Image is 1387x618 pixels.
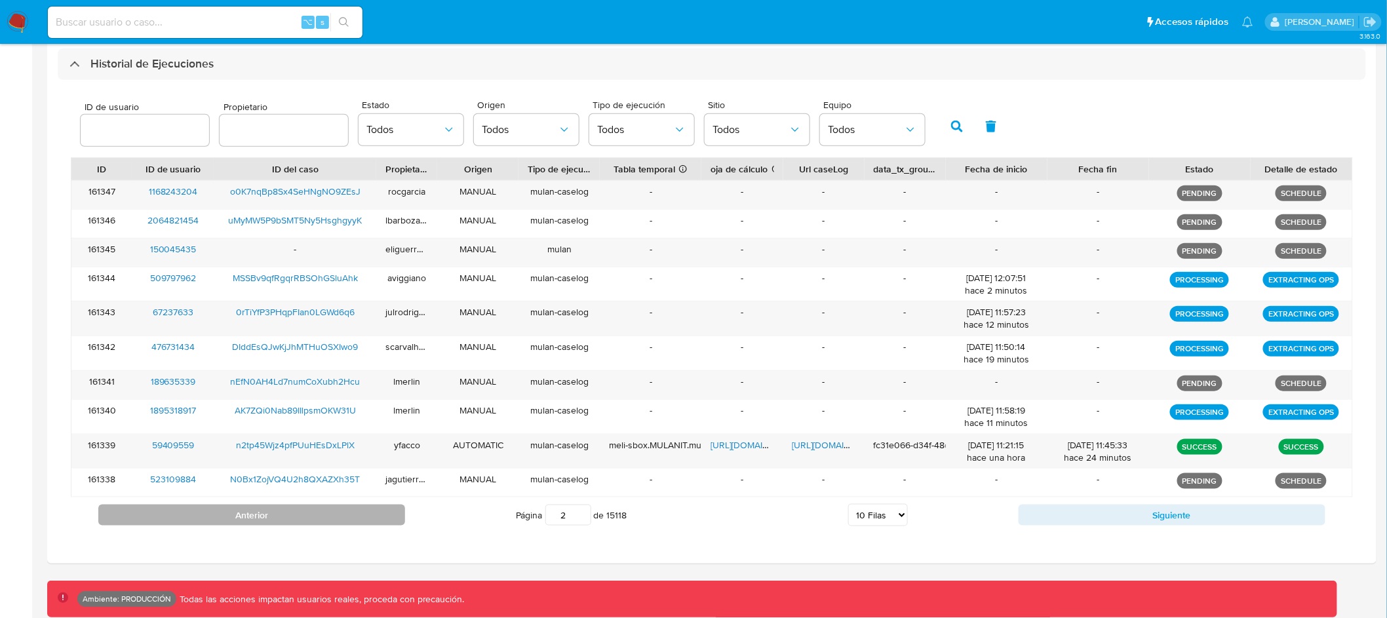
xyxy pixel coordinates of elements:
span: 3.163.0 [1359,31,1380,41]
a: Salir [1363,15,1377,29]
button: search-icon [330,13,357,31]
p: diego.assum@mercadolibre.com [1285,16,1359,28]
a: Notificaciones [1242,16,1253,28]
p: Ambiente: PRODUCCIÓN [83,596,171,602]
input: Buscar usuario o caso... [48,14,362,31]
p: Todas las acciones impactan usuarios reales, proceda con precaución. [176,593,465,606]
span: s [321,16,324,28]
span: Accesos rápidos [1156,15,1229,29]
span: ⌥ [303,16,313,28]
